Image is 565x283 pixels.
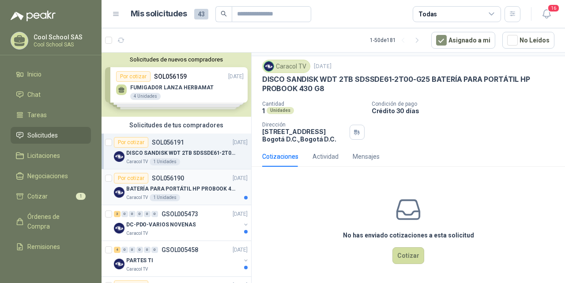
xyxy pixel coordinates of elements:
[27,212,83,231] span: Órdenes de Compra
[102,53,251,117] div: Solicitudes de nuevos compradoresPor cotizarSOL056159[DATE] FUMIGADOR LANZA HERBAMAT4 UnidadesPor...
[114,247,121,253] div: 4
[152,175,184,181] p: SOL056190
[233,210,248,218] p: [DATE]
[27,151,60,161] span: Licitaciones
[126,194,148,201] p: Caracol TV
[114,151,124,162] img: Company Logo
[264,61,274,71] img: Company Logo
[313,152,339,161] div: Actividad
[370,33,424,47] div: 1 - 50 de 181
[11,147,91,164] a: Licitaciones
[27,242,60,252] span: Remisiones
[11,168,91,184] a: Negociaciones
[27,130,58,140] span: Solicitudes
[114,223,124,233] img: Company Logo
[151,247,158,253] div: 0
[372,107,561,115] p: Crédito 30 días
[262,75,554,94] p: DISCO SANDISK WDT 2TB SDSSDE61-2T00-G25 BATERÍA PARA PORTÁTIL HP PROBOOK 430 G8
[114,209,249,237] a: 3 0 0 0 0 0 GSOL005473[DATE] Company LogoDC-PDO-VARIOS NOVENASCaracol TV
[102,117,251,134] div: Solicitudes de tus compradores
[539,6,554,22] button: 16
[126,266,148,273] p: Caracol TV
[502,32,554,49] button: No Leídos
[11,127,91,144] a: Solicitudes
[114,137,148,148] div: Por cotizar
[144,247,151,253] div: 0
[11,238,91,255] a: Remisiones
[11,107,91,123] a: Tareas
[11,188,91,205] a: Cotizar1
[547,4,560,12] span: 16
[126,221,196,229] p: DC-PDO-VARIOS NOVENAS
[121,211,128,217] div: 0
[126,230,148,237] p: Caracol TV
[431,32,495,49] button: Asignado a mi
[221,11,227,17] span: search
[114,211,121,217] div: 3
[262,152,298,161] div: Cotizaciones
[129,247,136,253] div: 0
[144,211,151,217] div: 0
[11,11,56,21] img: Logo peakr
[194,9,208,19] span: 43
[11,86,91,103] a: Chat
[11,208,91,235] a: Órdenes de Compra
[162,247,198,253] p: GSOL005458
[126,185,236,193] p: BATERÍA PARA PORTÁTIL HP PROBOOK 430 G8
[27,110,47,120] span: Tareas
[262,101,365,107] p: Cantidad
[372,101,561,107] p: Condición de pago
[233,246,248,254] p: [DATE]
[27,69,41,79] span: Inicio
[34,34,89,40] p: Cool School SAS
[114,259,124,269] img: Company Logo
[76,193,86,200] span: 1
[129,211,136,217] div: 0
[102,169,251,205] a: Por cotizarSOL056190[DATE] Company LogoBATERÍA PARA PORTÁTIL HP PROBOOK 430 G8Caracol TV1 Unidades
[233,174,248,183] p: [DATE]
[262,122,346,128] p: Dirección
[126,149,236,157] p: DISCO SANDISK WDT 2TB SDSSDE61-2T00-G25 BATERÍA PARA PORTÁTIL HP PROBOOK 430 G8
[314,62,331,71] p: [DATE]
[162,211,198,217] p: GSOL005473
[27,191,48,201] span: Cotizar
[392,247,424,264] button: Cotizar
[102,134,251,169] a: Por cotizarSOL056191[DATE] Company LogoDISCO SANDISK WDT 2TB SDSSDE61-2T00-G25 BATERÍA PARA PORTÁ...
[418,9,437,19] div: Todas
[105,56,248,63] button: Solicitudes de nuevos compradores
[114,245,249,273] a: 4 0 0 0 0 0 GSOL005458[DATE] Company LogoPARTES TICaracol TV
[11,259,91,275] a: Configuración
[34,42,89,47] p: Cool School SAS
[131,8,187,20] h1: Mis solicitudes
[262,60,310,73] div: Caracol TV
[27,171,68,181] span: Negociaciones
[114,173,148,184] div: Por cotizar
[136,247,143,253] div: 0
[121,247,128,253] div: 0
[11,66,91,83] a: Inicio
[136,211,143,217] div: 0
[126,256,153,265] p: PARTES TI
[150,194,180,201] div: 1 Unidades
[267,107,294,114] div: Unidades
[262,128,346,143] p: [STREET_ADDRESS] Bogotá D.C. , Bogotá D.C.
[262,107,265,115] p: 1
[152,139,184,145] p: SOL056191
[151,211,158,217] div: 0
[233,138,248,147] p: [DATE]
[27,90,41,99] span: Chat
[353,152,380,161] div: Mensajes
[343,230,474,240] h3: No has enviado cotizaciones a esta solicitud
[114,187,124,198] img: Company Logo
[150,158,180,165] div: 1 Unidades
[126,158,148,165] p: Caracol TV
